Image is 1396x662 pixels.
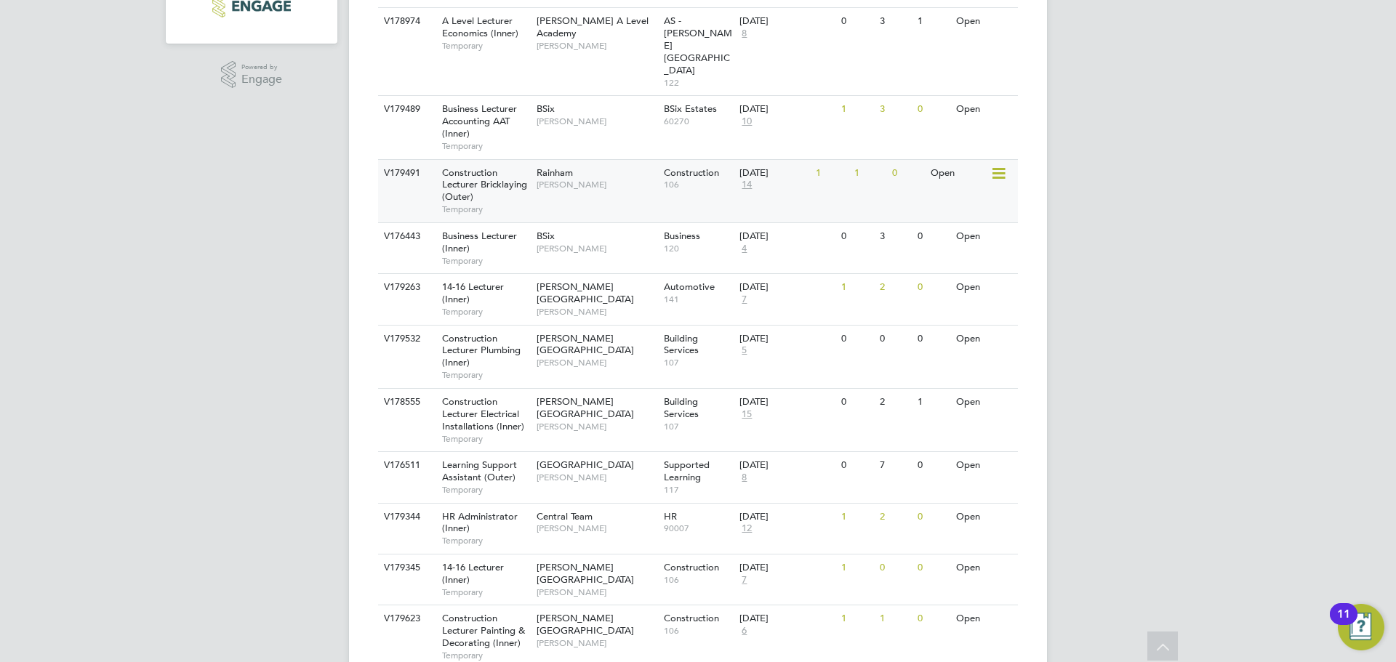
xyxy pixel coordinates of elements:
div: 1 [838,504,875,530]
span: 90007 [664,522,733,534]
div: 0 [838,8,875,35]
span: HR Administrator (Inner) [442,510,518,535]
span: [PERSON_NAME] [537,306,657,318]
span: [PERSON_NAME] A Level Academy [537,15,649,39]
span: Temporary [442,650,529,661]
span: [PERSON_NAME] [537,40,657,52]
div: Open [952,223,1016,250]
div: Open [952,96,1016,123]
div: 0 [838,223,875,250]
span: BSix [537,230,555,242]
span: 14 [739,179,754,191]
span: Building Services [664,332,699,357]
div: [DATE] [739,281,834,294]
span: 8 [739,28,749,40]
span: [PERSON_NAME] [537,179,657,190]
span: [PERSON_NAME] [537,116,657,127]
div: 0 [914,326,952,352]
span: 14-16 Lecturer (Inner) [442,280,504,305]
span: Temporary [442,535,529,546]
span: 10 [739,116,754,128]
span: [PERSON_NAME][GEOGRAPHIC_DATA] [537,561,634,586]
span: Engage [241,73,282,86]
span: [GEOGRAPHIC_DATA] [537,459,634,471]
div: 2 [876,389,914,416]
span: Automotive [664,280,715,293]
span: BSix [537,102,555,115]
span: 15 [739,408,754,421]
div: [DATE] [739,167,809,179]
div: V176511 [380,452,431,479]
div: 1 [838,274,875,301]
span: [PERSON_NAME] [537,522,657,534]
div: V178974 [380,8,431,35]
div: V179263 [380,274,431,301]
span: 106 [664,179,733,190]
span: Temporary [442,203,529,215]
div: [DATE] [739,15,834,28]
span: Construction Lecturer Plumbing (Inner) [442,332,521,369]
span: Supported Learning [664,459,710,483]
div: [DATE] [739,396,834,408]
div: 0 [914,605,952,632]
div: 0 [838,389,875,416]
span: 4 [739,243,749,255]
div: 0 [914,554,952,581]
div: V179344 [380,504,431,530]
span: Temporary [442,255,529,267]
span: 7 [739,294,749,306]
span: Temporary [442,140,529,152]
span: Construction Lecturer Painting & Decorating (Inner) [442,612,525,649]
span: 107 [664,421,733,432]
span: 5 [739,344,749,357]
div: V179532 [380,326,431,352]
div: Open [952,389,1016,416]
div: Open [952,326,1016,352]
span: Construction [664,561,719,573]
span: Central Team [537,510,593,522]
span: Temporary [442,433,529,445]
div: 0 [876,554,914,581]
a: Powered byEngage [221,61,283,89]
div: 0 [838,452,875,479]
span: Rainham [537,166,573,179]
span: 8 [739,472,749,484]
div: 0 [914,223,952,250]
div: Open [952,504,1016,530]
span: Temporary [442,484,529,496]
div: 0 [914,96,952,123]
div: Open [952,452,1016,479]
div: 0 [914,274,952,301]
span: BSix Estates [664,102,717,115]
span: AS - [PERSON_NAME][GEOGRAPHIC_DATA] [664,15,732,76]
div: 0 [876,326,914,352]
div: [DATE] [739,103,834,116]
div: 3 [876,96,914,123]
span: Temporary [442,586,529,598]
span: [PERSON_NAME] [537,357,657,368]
span: Construction [664,166,719,179]
span: [PERSON_NAME][GEOGRAPHIC_DATA] [537,332,634,357]
div: V179491 [380,160,431,187]
span: 106 [664,625,733,637]
div: 1 [851,160,888,187]
span: 14-16 Lecturer (Inner) [442,561,504,586]
span: Business [664,230,700,242]
div: V179489 [380,96,431,123]
span: [PERSON_NAME] [537,472,657,483]
span: Temporary [442,369,529,381]
span: Construction [664,612,719,624]
div: 0 [888,160,926,187]
div: Open [952,274,1016,301]
span: A Level Lecturer Economics (Inner) [442,15,518,39]
div: [DATE] [739,613,834,625]
span: [PERSON_NAME] [537,586,657,598]
div: 0 [838,326,875,352]
span: Construction Lecturer Electrical Installations (Inner) [442,395,524,432]
span: 107 [664,357,733,368]
div: Open [952,8,1016,35]
span: Construction Lecturer Bricklaying (Outer) [442,166,527,203]
span: 12 [739,522,754,535]
div: 0 [914,452,952,479]
button: Open Resource Center, 11 new notifications [1338,604,1384,650]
